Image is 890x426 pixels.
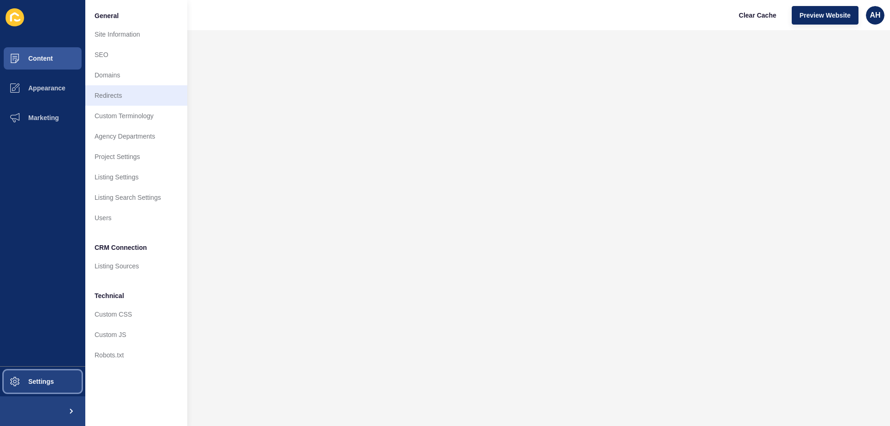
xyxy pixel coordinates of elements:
a: Custom Terminology [85,106,187,126]
a: SEO [85,45,187,65]
a: Custom JS [85,324,187,345]
span: General [95,11,119,20]
a: Listing Settings [85,167,187,187]
a: Domains [85,65,187,85]
span: Preview Website [800,11,851,20]
button: Clear Cache [731,6,784,25]
span: Technical [95,291,124,300]
a: Project Settings [85,146,187,167]
a: Listing Sources [85,256,187,276]
a: Custom CSS [85,304,187,324]
span: CRM Connection [95,243,147,252]
a: Listing Search Settings [85,187,187,208]
button: Preview Website [792,6,858,25]
span: Clear Cache [739,11,776,20]
a: Agency Departments [85,126,187,146]
a: Site Information [85,24,187,45]
a: Redirects [85,85,187,106]
span: AH [870,11,880,20]
a: Users [85,208,187,228]
a: Robots.txt [85,345,187,365]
